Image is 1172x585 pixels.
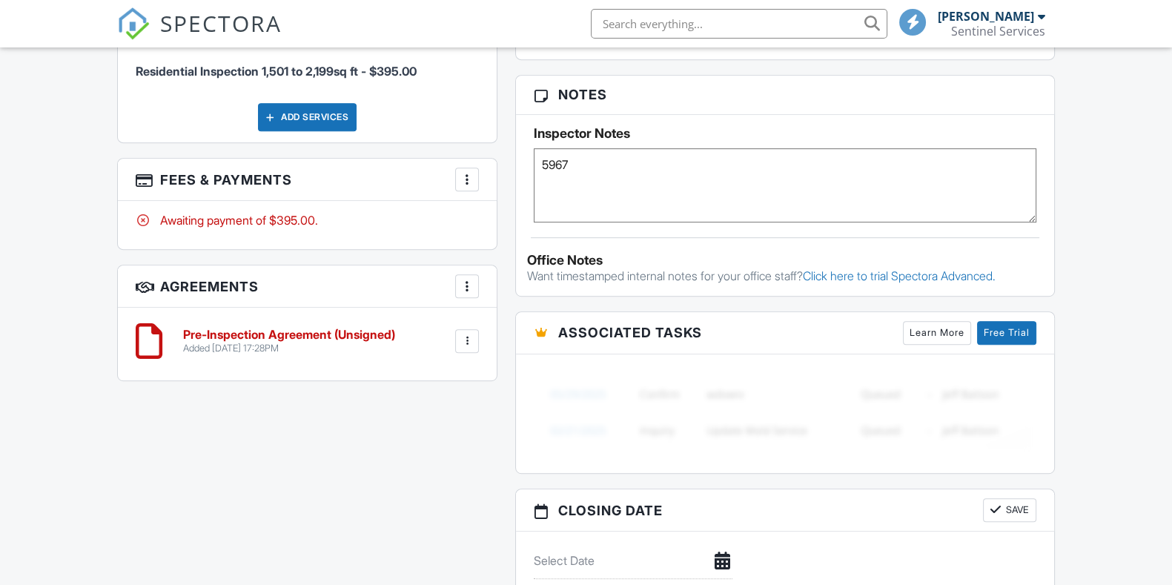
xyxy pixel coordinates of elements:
input: Search everything... [591,9,887,39]
div: Office Notes [527,253,1043,268]
div: Awaiting payment of $395.00. [136,212,479,228]
a: Learn More [903,321,971,345]
img: blurred-tasks-251b60f19c3f713f9215ee2a18cbf2105fc2d72fcd585247cf5e9ec0c957c1dd.png [534,366,1036,458]
a: Pre-Inspection Agreement (Unsigned) Added [DATE] 17:28PM [183,328,395,354]
h3: Fees & Payments [118,159,497,201]
a: SPECTORA [117,20,282,51]
a: Free Trial [977,321,1036,345]
h6: Pre-Inspection Agreement (Unsigned) [183,328,395,342]
a: Click here to trial Spectora Advanced. [803,268,996,283]
div: Added [DATE] 17:28PM [183,343,395,354]
span: Residential Inspection 1,501 to 2,199sq ft - $395.00 [136,64,417,79]
p: Want timestamped internal notes for your office staff? [527,268,1043,284]
button: Save [983,498,1036,522]
li: Service: Residential Inspection 1,501 to 2,199sq ft [136,36,479,91]
div: Sentinel Services [951,24,1045,39]
h3: Agreements [118,265,497,308]
div: [PERSON_NAME] [938,9,1034,24]
textarea: 5967 [534,148,1036,222]
input: Select Date [534,543,732,579]
div: Add Services [258,103,357,131]
span: SPECTORA [160,7,282,39]
h5: Inspector Notes [534,126,1036,141]
img: The Best Home Inspection Software - Spectora [117,7,150,40]
span: Associated Tasks [558,323,702,343]
span: Closing date [558,500,663,520]
h3: Notes [516,76,1054,114]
